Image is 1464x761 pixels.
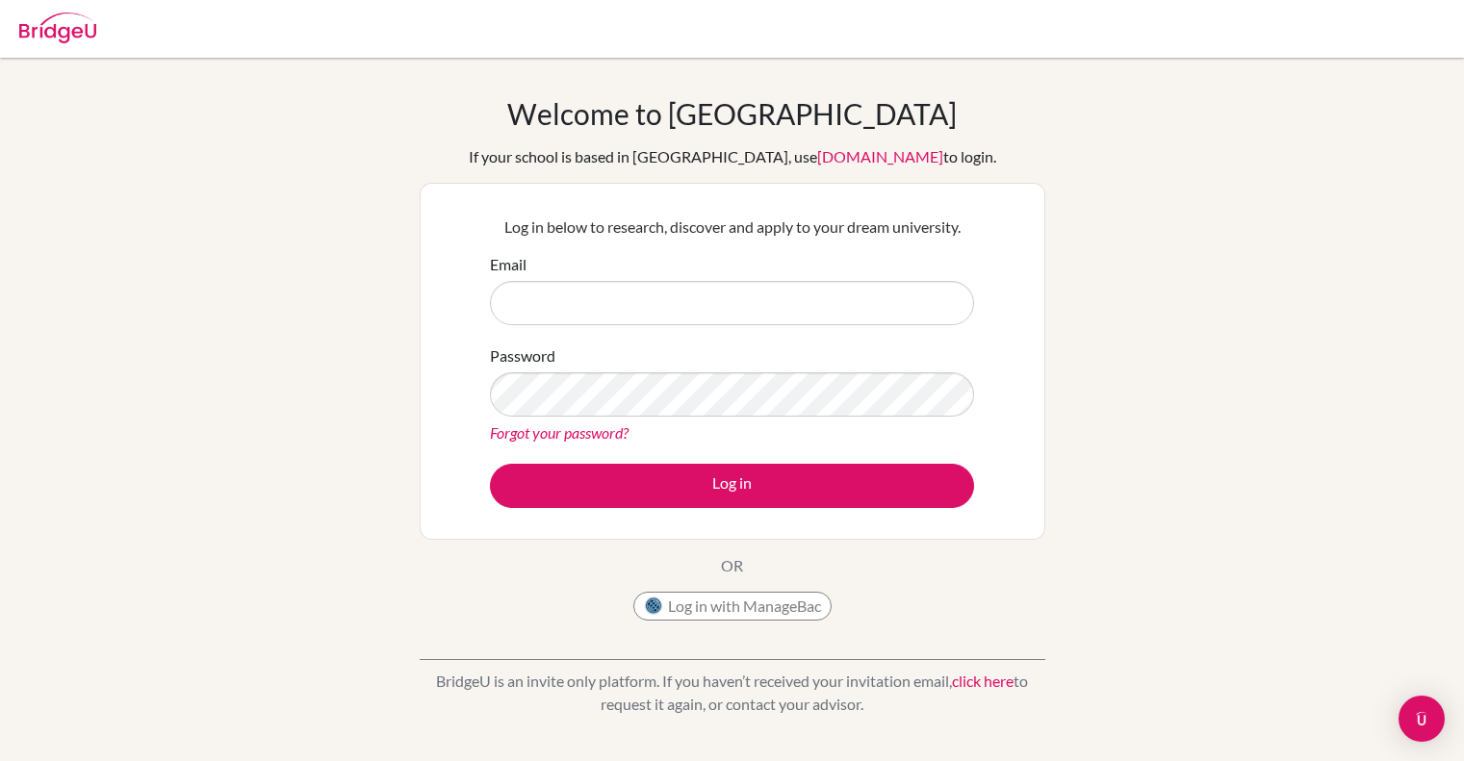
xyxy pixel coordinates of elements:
[952,672,1014,690] a: click here
[490,216,974,239] p: Log in below to research, discover and apply to your dream university.
[19,13,96,43] img: Bridge-U
[721,554,743,577] p: OR
[490,464,974,508] button: Log in
[469,145,996,168] div: If your school is based in [GEOGRAPHIC_DATA], use to login.
[490,423,629,442] a: Forgot your password?
[633,592,832,621] button: Log in with ManageBac
[817,147,943,165] a: [DOMAIN_NAME]
[490,253,527,276] label: Email
[420,670,1045,716] p: BridgeU is an invite only platform. If you haven’t received your invitation email, to request it ...
[507,96,957,131] h1: Welcome to [GEOGRAPHIC_DATA]
[490,344,555,368] label: Password
[1399,696,1445,742] div: Open Intercom Messenger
